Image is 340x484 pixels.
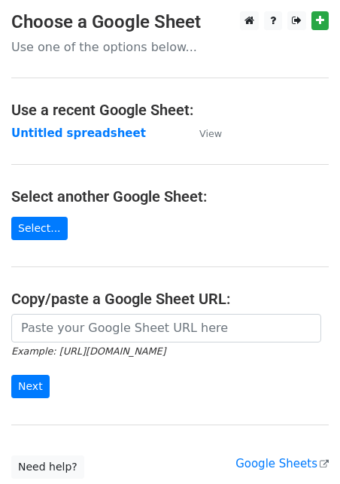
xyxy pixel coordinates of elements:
h4: Use a recent Google Sheet: [11,101,329,119]
h4: Copy/paste a Google Sheet URL: [11,290,329,308]
p: Use one of the options below... [11,39,329,55]
h4: Select another Google Sheet: [11,187,329,205]
a: Select... [11,217,68,240]
iframe: Chat Widget [265,412,340,484]
input: Paste your Google Sheet URL here [11,314,321,342]
a: Need help? [11,455,84,479]
small: Example: [URL][DOMAIN_NAME] [11,345,165,357]
input: Next [11,375,50,398]
h3: Choose a Google Sheet [11,11,329,33]
a: View [184,126,222,140]
a: Google Sheets [235,457,329,470]
small: View [199,128,222,139]
a: Untitled spreadsheet [11,126,146,140]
